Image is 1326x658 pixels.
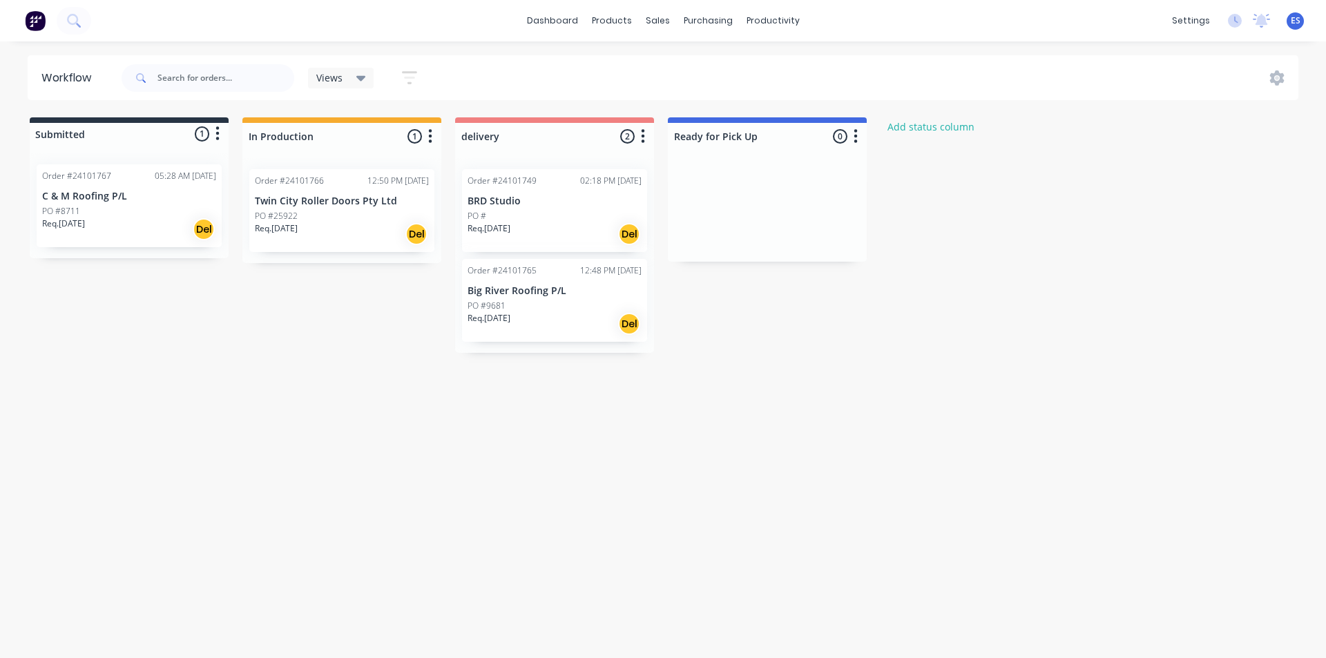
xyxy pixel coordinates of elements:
span: ES [1291,14,1300,27]
div: Order #2410174902:18 PM [DATE]BRD StudioPO #Req.[DATE]Del [462,169,647,252]
p: Big River Roofing P/L [468,285,642,297]
p: PO #8711 [42,205,80,217]
p: BRD Studio [468,195,642,207]
div: Order #2410176705:28 AM [DATE]C & M Roofing P/LPO #8711Req.[DATE]Del [37,164,222,247]
div: Order #2410176612:50 PM [DATE]Twin City Roller Doors Pty LtdPO #25922Req.[DATE]Del [249,169,434,252]
div: settings [1165,10,1217,31]
div: 02:18 PM [DATE] [580,175,642,187]
div: Workflow [41,70,98,86]
button: Add status column [881,117,982,136]
div: 05:28 AM [DATE] [155,170,216,182]
div: Order #24101767 [42,170,111,182]
input: Search for orders... [157,64,294,92]
p: Req. [DATE] [255,222,298,235]
div: purchasing [677,10,740,31]
img: Factory [25,10,46,31]
div: productivity [740,10,807,31]
div: 12:50 PM [DATE] [367,175,429,187]
a: dashboard [520,10,585,31]
div: Order #24101765 [468,264,537,277]
div: Order #24101766 [255,175,324,187]
span: Views [316,70,343,85]
p: Twin City Roller Doors Pty Ltd [255,195,429,207]
p: PO #25922 [255,210,298,222]
div: 12:48 PM [DATE] [580,264,642,277]
div: Order #24101749 [468,175,537,187]
div: Order #2410176512:48 PM [DATE]Big River Roofing P/LPO #9681Req.[DATE]Del [462,259,647,342]
div: products [585,10,639,31]
div: Del [618,223,640,245]
p: Req. [DATE] [42,217,85,230]
p: PO #9681 [468,300,506,312]
p: PO # [468,210,486,222]
div: Del [193,218,215,240]
div: Del [618,313,640,335]
div: Del [405,223,427,245]
p: C & M Roofing P/L [42,191,216,202]
div: sales [639,10,677,31]
p: Req. [DATE] [468,312,510,325]
p: Req. [DATE] [468,222,510,235]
